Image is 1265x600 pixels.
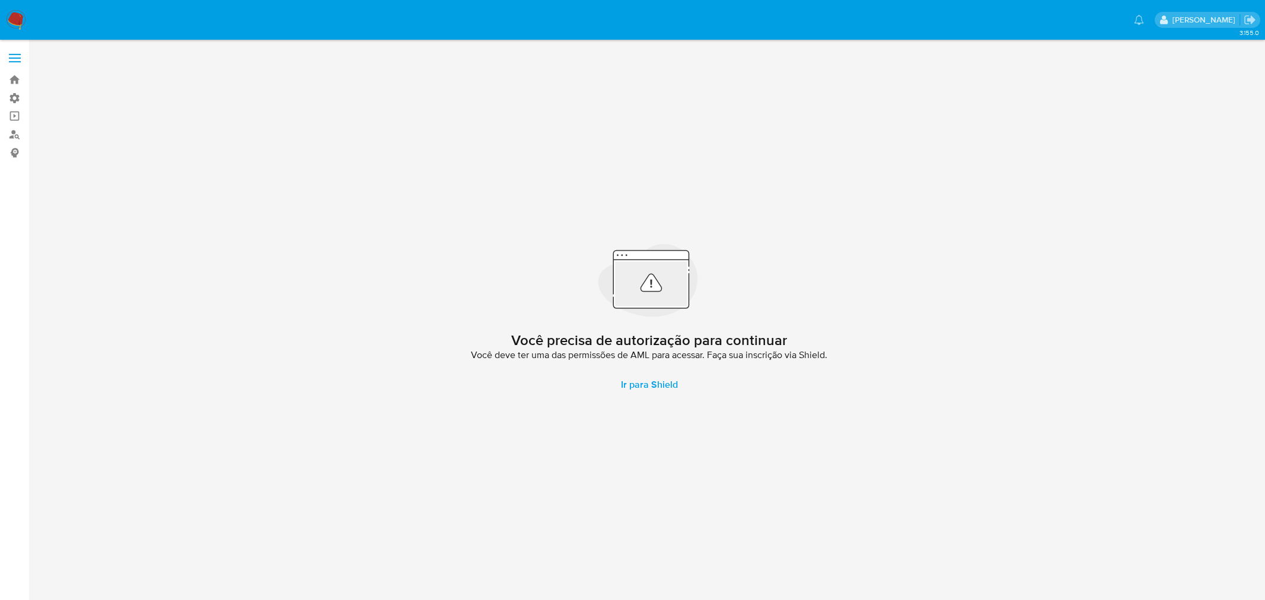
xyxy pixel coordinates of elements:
a: Notificações [1134,15,1144,25]
p: fernanda.sandoval@mercadopago.com.br [1172,14,1239,25]
span: Ir para Shield [621,371,678,399]
a: Sair [1244,14,1256,26]
span: Você deve ter uma das permissões de AML para acessar. Faça sua inscrição via Shield. [471,349,827,361]
h2: Você precisa de autorização para continuar [511,331,787,349]
a: Ir para Shield [607,371,692,399]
